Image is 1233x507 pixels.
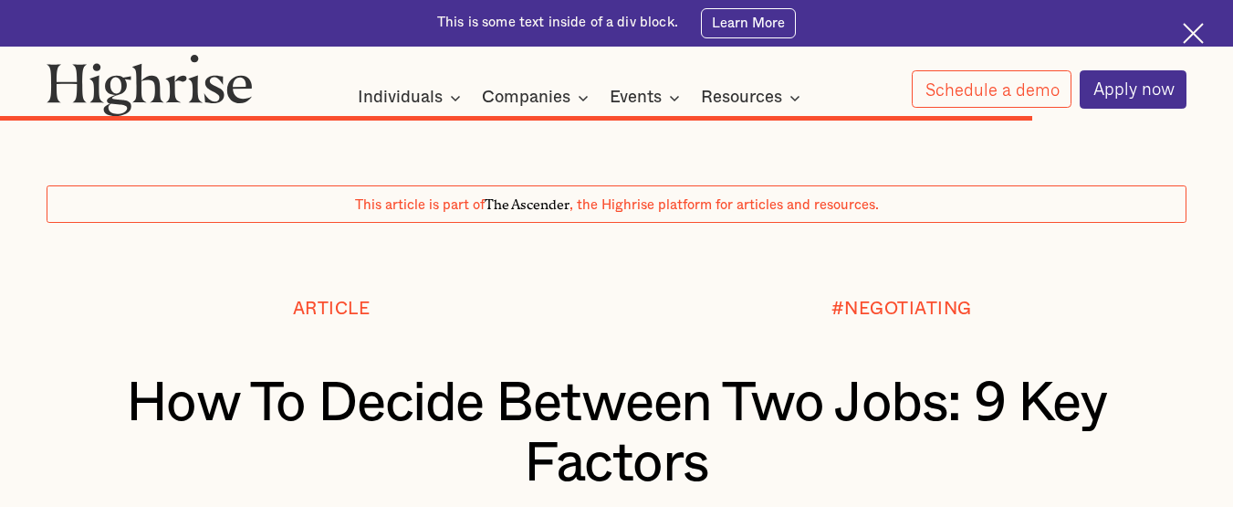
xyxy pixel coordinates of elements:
img: Cross icon [1183,23,1204,44]
div: This is some text inside of a div block. [437,14,678,32]
h1: How To Decide Between Two Jobs: 9 Key Factors [94,374,1140,494]
a: Learn More [701,8,796,38]
span: The Ascender [485,194,569,210]
div: Companies [482,87,570,109]
a: Apply now [1080,70,1187,109]
div: #NEGOTIATING [831,301,972,320]
img: Highrise logo [47,54,253,116]
span: , the Highrise platform for articles and resources. [569,198,879,212]
span: This article is part of [355,198,485,212]
div: Resources [701,87,782,109]
div: Events [610,87,662,109]
div: Individuals [358,87,443,109]
div: Article [293,301,371,320]
a: Schedule a demo [912,70,1072,108]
